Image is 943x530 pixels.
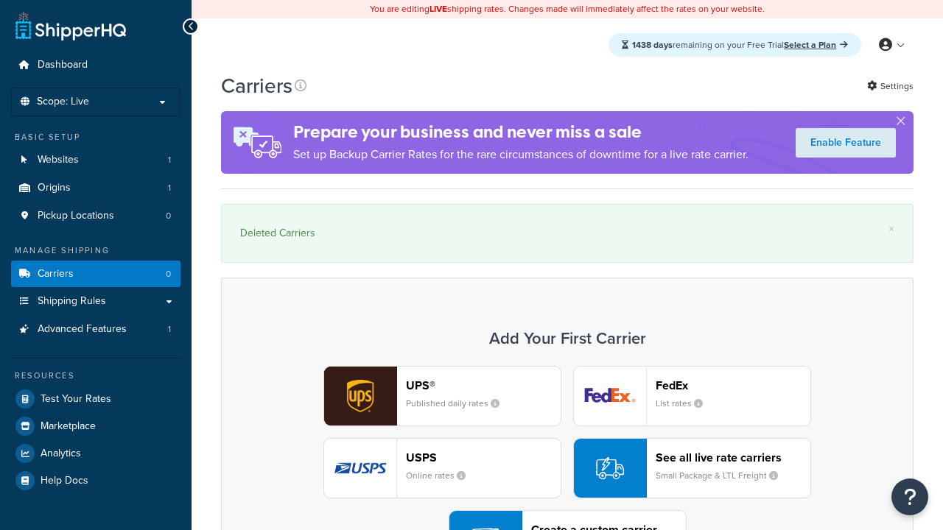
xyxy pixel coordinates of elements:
span: 0 [166,268,171,280]
button: See all live rate carriersSmall Package & LTL Freight [573,438,811,498]
a: Marketplace [11,413,180,439]
a: × [888,223,894,235]
a: Dashboard [11,52,180,79]
span: 1 [168,154,171,166]
span: Advanced Features [38,323,127,336]
a: Origins 1 [11,174,180,202]
span: Scope: Live [37,96,89,108]
a: Settings [867,76,914,96]
span: Marketplace [41,420,96,433]
span: Pickup Locations [38,210,114,222]
p: Set up Backup Carrier Rates for the rare circumstances of downtime for a live rate carrier. [293,144,749,165]
span: Carriers [38,268,74,280]
img: fedEx logo [574,367,646,425]
header: See all live rate carriers [656,451,810,464]
img: usps logo [324,439,396,498]
header: UPS® [406,378,561,392]
span: 0 [166,210,171,222]
li: Websites [11,146,180,174]
a: Pickup Locations 0 [11,202,180,230]
button: fedEx logoFedExList rates [573,366,811,426]
li: Pickup Locations [11,202,180,230]
a: Carriers 0 [11,261,180,288]
a: Analytics [11,440,180,467]
span: Analytics [41,448,81,460]
span: Websites [38,154,79,166]
span: Test Your Rates [41,393,111,406]
img: ad-rules-rateshop-fe6ec290ccb7230408bd80ed9643f0289d75e0ffd9eb532fc0e269fcd187b520.png [221,111,293,174]
strong: 1438 days [632,38,673,52]
header: USPS [406,451,561,464]
span: 1 [168,182,171,194]
header: FedEx [656,378,810,392]
img: icon-carrier-liverate-becf4550.svg [596,454,624,482]
h1: Carriers [221,71,292,100]
div: Resources [11,370,180,382]
h3: Add Your First Carrier [236,330,898,347]
div: Manage Shipping [11,244,180,257]
div: Deleted Carriers [240,223,894,244]
button: ups logoUPS®Published daily rates [323,366,561,426]
li: Advanced Features [11,316,180,343]
li: Carriers [11,261,180,288]
button: usps logoUSPSOnline rates [323,438,561,498]
div: remaining on your Free Trial [609,33,861,57]
div: Basic Setup [11,131,180,144]
small: Small Package & LTL Freight [656,469,790,482]
small: Published daily rates [406,397,511,410]
small: Online rates [406,469,477,482]
span: 1 [168,323,171,336]
small: List rates [656,397,715,410]
a: ShipperHQ Home [15,11,126,40]
a: Help Docs [11,467,180,494]
a: Shipping Rules [11,288,180,315]
span: Help Docs [41,475,88,487]
a: Enable Feature [796,128,896,158]
a: Websites 1 [11,146,180,174]
button: Open Resource Center [891,478,928,515]
img: ups logo [324,367,396,425]
span: Origins [38,182,71,194]
span: Shipping Rules [38,295,106,308]
a: Test Your Rates [11,386,180,412]
h4: Prepare your business and never miss a sale [293,120,749,144]
b: LIVE [430,2,447,15]
a: Select a Plan [784,38,848,52]
span: Dashboard [38,59,88,71]
li: Origins [11,174,180,202]
a: Advanced Features 1 [11,316,180,343]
